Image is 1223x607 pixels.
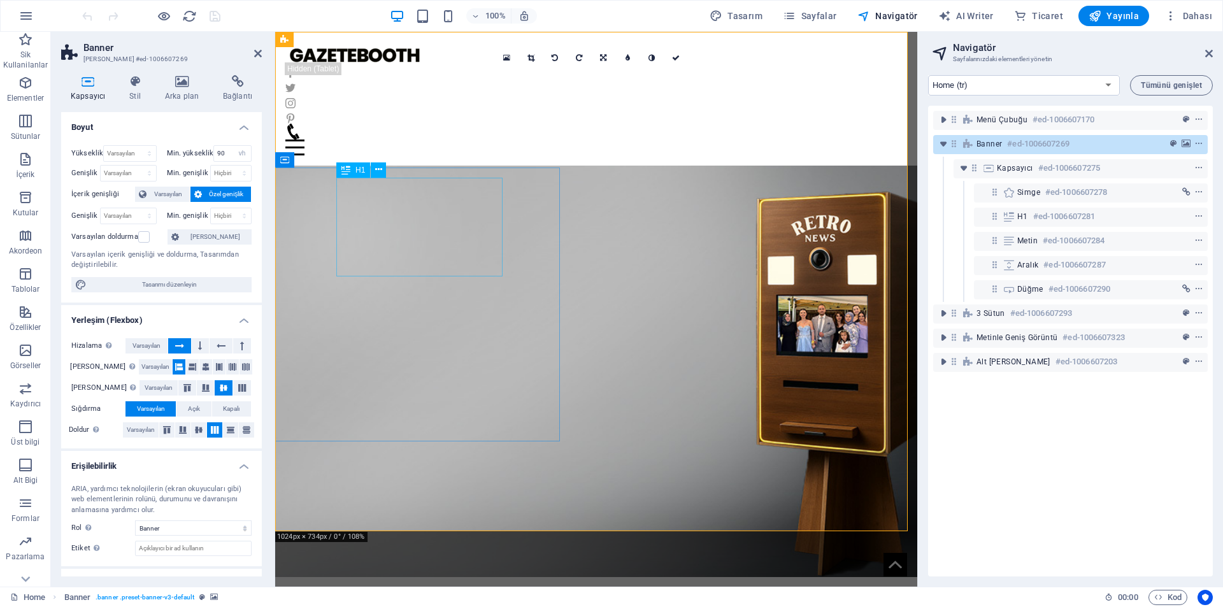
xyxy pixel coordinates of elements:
[71,380,139,396] label: [PERSON_NAME]
[71,229,138,245] label: Varsayılan doldurma
[852,6,923,26] button: Navigatör
[125,338,168,353] button: Varsayılan
[71,541,135,556] label: Etiket
[223,401,240,417] span: Kapalı
[710,10,762,22] span: Tasarım
[1038,161,1100,176] h6: #ed-1006607275
[61,305,262,328] h4: Yerleşim (Flexbox)
[936,136,951,152] button: toggle-expand
[1192,233,1205,248] button: context-menu
[1159,6,1217,26] button: Dahası
[976,139,1002,149] span: Banner
[1127,592,1129,602] span: :
[1192,306,1205,321] button: context-menu
[139,359,172,375] button: Varsayılan
[936,306,951,321] button: toggle-expand
[783,10,837,22] span: Sayfalar
[1198,590,1213,605] button: Usercentrics
[976,332,1057,343] span: Metinle geniş görüntü
[1014,10,1063,22] span: Ticaret
[1089,10,1139,22] span: Yayınla
[1167,136,1180,152] button: preset
[90,277,248,292] span: Tasarımı düzenleyin
[1130,75,1213,96] button: Tümünü genişlet
[1118,590,1138,605] span: 00 00
[9,246,43,256] p: Akordeon
[167,169,210,176] label: Min. genişlik
[1017,187,1040,197] span: Simge
[1192,354,1205,369] button: context-menu
[10,322,41,332] p: Özellikler
[182,8,197,24] button: reload
[71,187,135,202] label: İçerik genişliği
[997,163,1033,173] span: Kapsayıcı
[10,590,45,605] a: Seçimi iptal etmek için tıkla. Sayfaları açmak için çift tıkla
[1017,236,1038,246] span: Metin
[13,208,39,218] p: Kutular
[155,75,213,102] h4: Arka plan
[190,187,252,202] button: Özel genişlik
[1141,82,1202,89] span: Tümünü genişlet
[1192,209,1205,224] button: context-menu
[212,401,251,417] button: Kapalı
[61,75,120,102] h4: Kapsayıcı
[938,10,994,22] span: AI Writer
[953,54,1187,65] h3: Sayfalarınızdaki elementleri yönetin
[568,46,592,70] a: 90° sağa döndür
[145,380,173,396] span: Varsayılan
[1192,136,1205,152] button: context-menu
[125,401,176,417] button: Varsayılan
[167,150,214,157] label: Min. yükseklik
[176,401,211,417] button: Açık
[1017,211,1028,222] span: H1
[210,594,218,601] i: Bu element, arka plan içeriyor
[139,380,178,396] button: Varsayılan
[206,187,248,202] span: Özel genişlik
[11,513,39,524] p: Formlar
[956,161,971,176] button: toggle-expand
[83,54,236,65] h3: [PERSON_NAME] #ed-1006607269
[1192,257,1205,273] button: context-menu
[1078,6,1149,26] button: Yayınla
[71,250,252,271] div: Varsayılan içerik genişliği ve doldurma, Tasarımdan değiştirilebilir.
[1017,260,1038,270] span: Aralık
[1180,185,1192,200] button: link
[10,361,41,371] p: Görseller
[1033,209,1095,224] h6: #ed-1006607281
[69,422,123,438] label: Doldur
[70,359,138,375] label: [PERSON_NAME]
[120,75,155,102] h4: Stil
[71,169,100,176] label: Genişlik
[616,46,640,70] a: Bulanıklaştırma
[1009,6,1068,26] button: Ticaret
[199,594,205,601] i: Bu element, özelleştirilebilir bir ön ayar
[976,115,1027,125] span: Menü Çubuğu
[1192,112,1205,127] button: context-menu
[61,112,262,135] h4: Boyut
[1192,161,1205,176] button: context-menu
[132,338,161,353] span: Varsayılan
[640,46,664,70] a: Gri tonlama
[1154,590,1182,605] span: Kod
[61,569,262,592] h4: Şekil Bölücüler
[71,401,125,417] label: Sığdırma
[182,9,197,24] i: Sayfayı yeniden yükleyin
[141,359,169,375] span: Varsayılan
[1180,136,1192,152] button: background
[976,357,1050,367] span: Alt [PERSON_NAME]
[543,46,568,70] a: 90° sola döndür
[64,590,91,605] span: Seçmek için tıkla. Düzenlemek için çift tıkla
[1105,590,1138,605] h6: Oturum süresi
[466,8,511,24] button: 100%
[519,46,543,70] a: Kırpma modu
[1043,257,1105,273] h6: #ed-1006607287
[213,75,262,102] h4: Bağlantı
[123,422,159,438] button: Varsayılan
[704,6,768,26] div: Tasarım (Ctrl+Alt+Y)
[1192,282,1205,297] button: context-menu
[1055,354,1117,369] h6: #ed-1006607203
[183,229,248,245] span: [PERSON_NAME]
[71,338,125,353] label: Hizalama
[976,308,1005,318] span: 3 sütun
[61,451,262,474] h4: Erişilebilirlik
